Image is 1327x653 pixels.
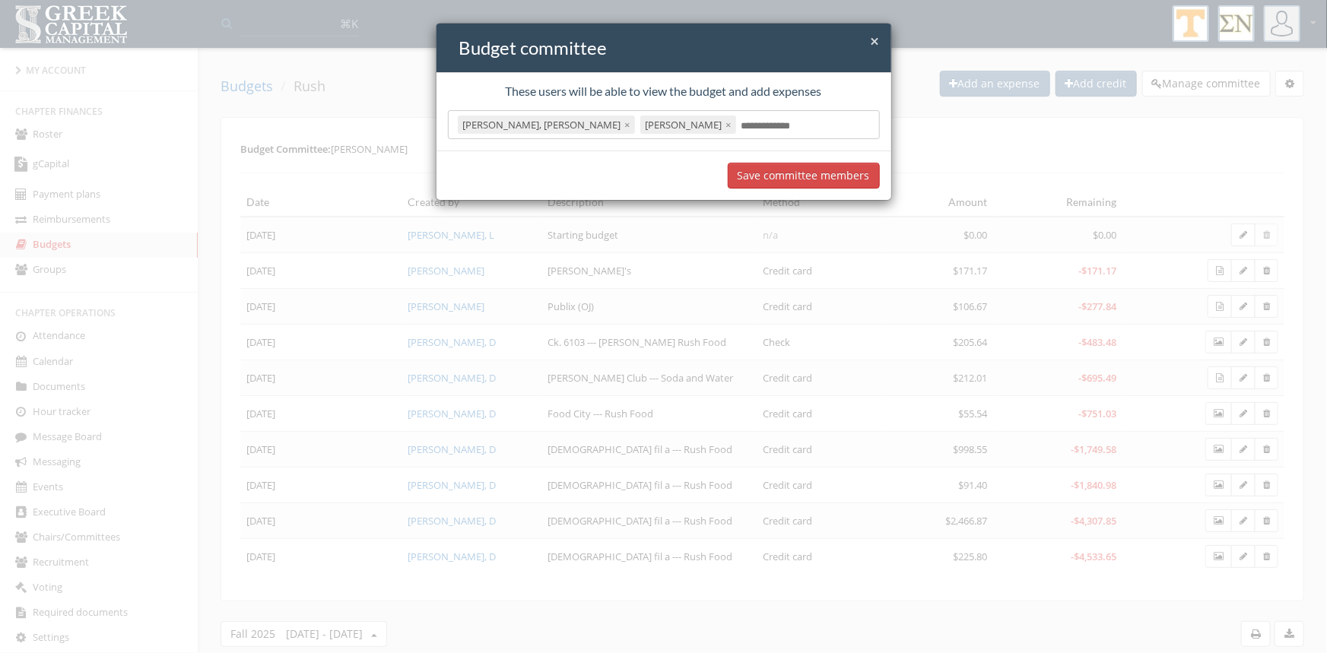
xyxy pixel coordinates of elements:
[728,163,880,189] button: Save committee members
[725,118,731,132] span: ×
[640,116,737,135] div: [PERSON_NAME]
[871,30,880,52] span: ×
[459,35,880,61] h4: Budget committee
[624,118,630,132] span: ×
[458,116,636,135] div: [PERSON_NAME], [PERSON_NAME]
[448,84,880,98] h6: These users will be able to view the budget and add expenses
